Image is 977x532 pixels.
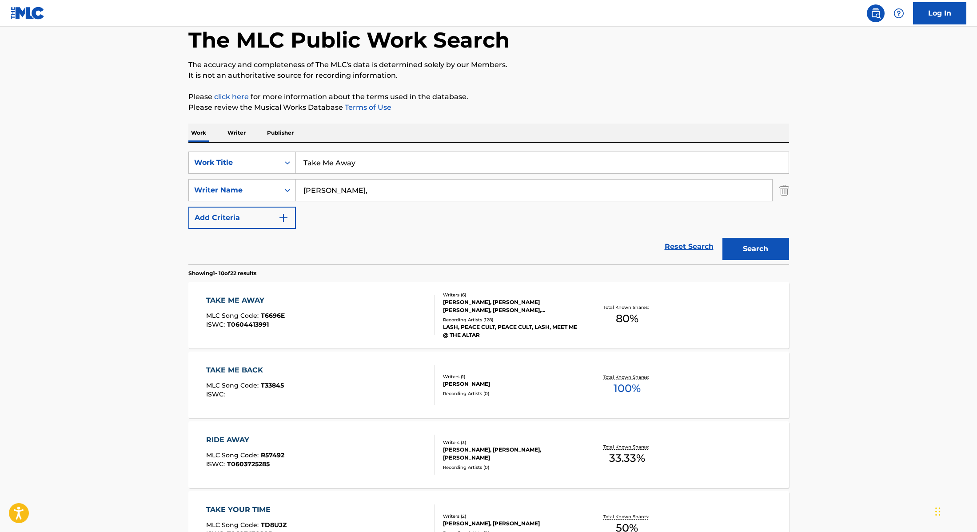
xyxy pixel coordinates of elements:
div: Writers ( 3 ) [443,439,577,446]
div: [PERSON_NAME], [PERSON_NAME], [PERSON_NAME] [443,446,577,462]
img: help [893,8,904,19]
p: Writer [225,124,248,142]
span: MLC Song Code : [206,312,261,320]
span: T33845 [261,381,284,389]
div: [PERSON_NAME] [443,380,577,388]
div: TAKE YOUR TIME [206,504,287,515]
div: Recording Artists ( 128 ) [443,316,577,323]
a: Public Search [867,4,885,22]
form: Search Form [188,152,789,264]
a: Log In [913,2,966,24]
div: Writers ( 2 ) [443,513,577,520]
div: Help [890,4,908,22]
button: Search [722,238,789,260]
h1: The MLC Public Work Search [188,27,510,53]
p: Please review the Musical Works Database [188,102,789,113]
a: RIDE AWAYMLC Song Code:R57492ISWC:T0603725285Writers (3)[PERSON_NAME], [PERSON_NAME], [PERSON_NAM... [188,421,789,488]
span: ISWC : [206,320,227,328]
img: search [870,8,881,19]
span: MLC Song Code : [206,521,261,529]
div: LASH, PEACE CULT, PEACE CULT, LASH, MEET ME @ THE ALTAR [443,323,577,339]
div: Writers ( 1 ) [443,373,577,380]
div: Recording Artists ( 0 ) [443,464,577,471]
a: Reset Search [660,237,718,256]
p: Work [188,124,209,142]
span: T0603725285 [227,460,270,468]
div: [PERSON_NAME], [PERSON_NAME] [PERSON_NAME], [PERSON_NAME], [PERSON_NAME], [PERSON_NAME], [PERSON_... [443,298,577,314]
p: Total Known Shares: [603,374,651,380]
img: MLC Logo [11,7,45,20]
p: Showing 1 - 10 of 22 results [188,269,256,277]
p: Total Known Shares: [603,444,651,450]
div: Work Title [194,157,274,168]
span: 100 % [614,380,641,396]
span: MLC Song Code : [206,381,261,389]
div: [PERSON_NAME], [PERSON_NAME] [443,520,577,528]
a: TAKE ME BACKMLC Song Code:T33845ISWC:Writers (1)[PERSON_NAME]Recording Artists (0)Total Known Sha... [188,352,789,418]
span: R57492 [261,451,284,459]
a: click here [214,92,249,101]
span: T0604413991 [227,320,269,328]
span: MLC Song Code : [206,451,261,459]
img: Delete Criterion [779,179,789,201]
div: Writer Name [194,185,274,196]
div: TAKE ME AWAY [206,295,285,306]
p: Total Known Shares: [603,513,651,520]
div: RIDE AWAY [206,435,284,445]
img: 9d2ae6d4665cec9f34b9.svg [278,212,289,223]
span: ISWC : [206,460,227,468]
span: 33.33 % [609,450,645,466]
div: Writers ( 6 ) [443,292,577,298]
span: 80 % [616,311,638,327]
a: TAKE ME AWAYMLC Song Code:T6696EISWC:T0604413991Writers (6)[PERSON_NAME], [PERSON_NAME] [PERSON_N... [188,282,789,348]
p: Please for more information about the terms used in the database. [188,92,789,102]
p: It is not an authoritative source for recording information. [188,70,789,81]
span: T6696E [261,312,285,320]
span: TD8UJZ [261,521,287,529]
div: Recording Artists ( 0 ) [443,390,577,397]
a: Terms of Use [343,103,391,112]
p: Total Known Shares: [603,304,651,311]
p: Publisher [264,124,296,142]
span: ISWC : [206,390,227,398]
div: Drag [935,498,941,525]
p: The accuracy and completeness of The MLC's data is determined solely by our Members. [188,60,789,70]
div: TAKE ME BACK [206,365,284,376]
button: Add Criteria [188,207,296,229]
iframe: Chat Widget [933,489,977,532]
